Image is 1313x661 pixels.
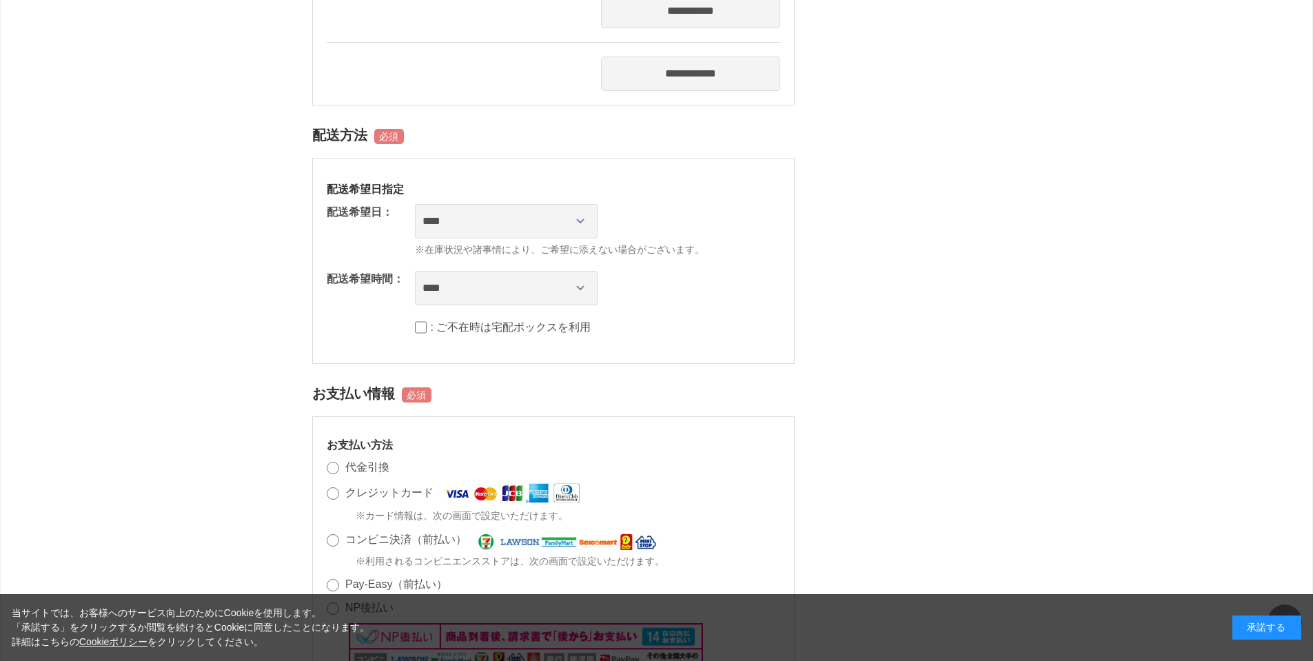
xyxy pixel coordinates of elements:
span: ※在庫状況や諸事情により、ご希望に添えない場合がございます。 [415,243,780,257]
label: : ご不在時は宅配ボックスを利用 [431,321,591,333]
dt: 配送希望日： [327,204,393,221]
h3: 配送希望日指定 [327,182,780,196]
img: クレジットカード [443,482,579,504]
a: Cookieポリシー [79,636,148,647]
label: クレジットカード [345,487,434,498]
h2: 配送方法 [312,119,795,152]
div: 当サイトでは、お客様へのサービス向上のためにCookieを使用します。 「承諾する」をクリックするか閲覧を続けるとCookieに同意したことになります。 詳細はこちらの をクリックしてください。 [12,606,370,649]
dt: 配送希望時間： [327,271,404,287]
label: 代金引換 [345,461,389,473]
label: Pay-Easy（前払い） [345,578,447,590]
div: 承諾する [1232,616,1301,640]
span: ※利用されるコンビニエンスストアは、次の画面で設定いただけます。 [356,554,664,569]
label: コンビニ決済（前払い） [345,533,467,545]
span: ※カード情報は、次の画面で設定いただけます。 [356,509,568,523]
h3: お支払い方法 [327,438,780,452]
img: コンビニ決済（前払い） [476,531,658,550]
h2: お支払い情報 [312,378,795,410]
